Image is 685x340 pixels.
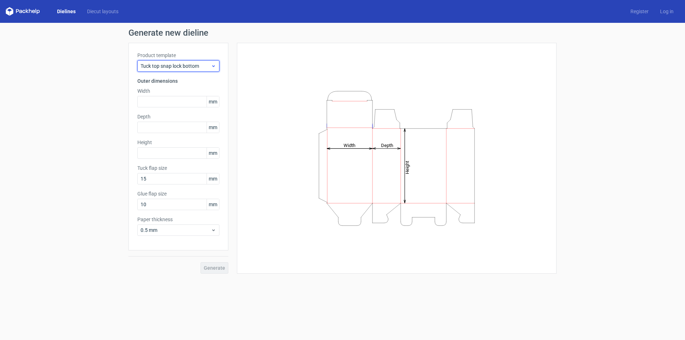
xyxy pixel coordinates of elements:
[141,227,211,234] span: 0.5 mm
[207,122,219,133] span: mm
[137,87,219,95] label: Width
[207,96,219,107] span: mm
[207,173,219,184] span: mm
[141,62,211,70] span: Tuck top snap lock bottom
[381,142,393,148] tspan: Depth
[137,164,219,172] label: Tuck flap size
[207,148,219,158] span: mm
[137,77,219,85] h3: Outer dimensions
[137,52,219,59] label: Product template
[137,139,219,146] label: Height
[128,29,557,37] h1: Generate new dieline
[81,8,124,15] a: Diecut layouts
[405,161,410,174] tspan: Height
[137,190,219,197] label: Glue flap size
[625,8,654,15] a: Register
[137,216,219,223] label: Paper thickness
[207,199,219,210] span: mm
[51,8,81,15] a: Dielines
[137,113,219,120] label: Depth
[344,142,355,148] tspan: Width
[654,8,679,15] a: Log in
